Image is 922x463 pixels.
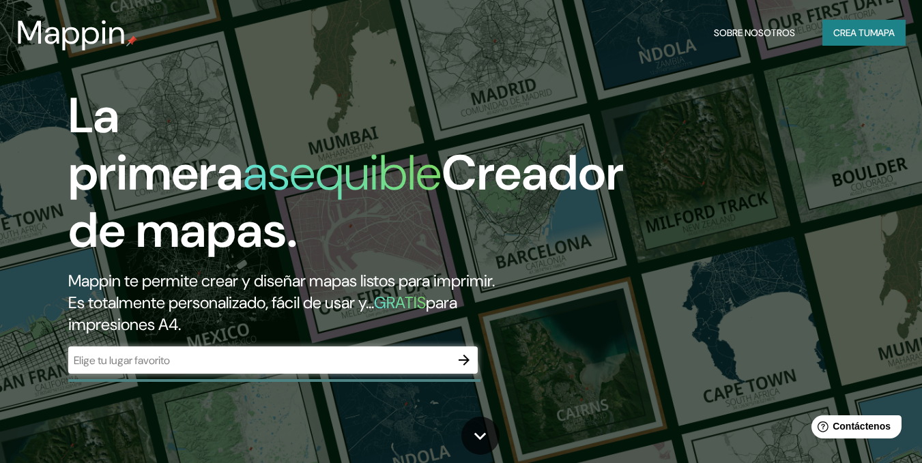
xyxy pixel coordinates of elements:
[68,141,624,262] font: Creador de mapas.
[708,20,801,46] button: Sobre nosotros
[243,141,442,205] font: asequible
[801,410,907,448] iframe: Lanzador de widgets de ayuda
[68,270,495,291] font: Mappin te permite crear y diseñar mapas listos para imprimir.
[870,27,895,39] font: mapa
[68,292,457,335] font: para impresiones A4.
[714,27,795,39] font: Sobre nosotros
[68,292,374,313] font: Es totalmente personalizado, fácil de usar y...
[833,27,870,39] font: Crea tu
[16,11,126,54] font: Mappin
[126,35,137,46] img: pin de mapeo
[68,84,243,205] font: La primera
[68,353,450,368] input: Elige tu lugar favorito
[374,292,426,313] font: GRATIS
[822,20,906,46] button: Crea tumapa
